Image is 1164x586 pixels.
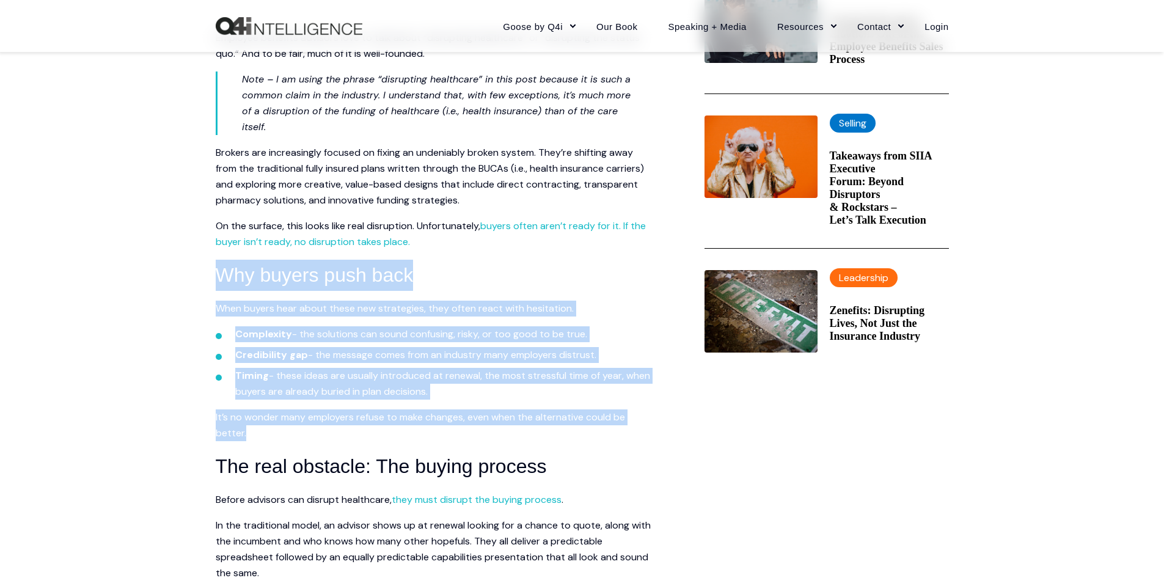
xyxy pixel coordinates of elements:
span: Brokers are increasingly focused on fixing an undeniably broken system. They’re shifting away fro... [216,146,644,207]
li: - the solutions can sound confusing, risky, or too good to be true. [235,326,656,342]
label: Selling [830,114,876,133]
label: Leadership [830,268,898,287]
li: - these ideas are usually introduced at renewal, the most stressful time of year, when buyers are... [235,368,656,400]
p: In the traditional model, an advisor shows up at renewal looking for a chance to quote, along wit... [216,518,656,581]
p: Before advisors can disrupt healthcare, . [216,492,656,508]
span: On the surface, this looks like real disruption. Unfortunately, [216,219,646,248]
img: Q4intelligence, LLC logo [216,17,362,35]
a: Back to Home [216,17,362,35]
a: they must disrupt the buying process [392,493,562,506]
a: buyers often aren’t ready for it. If the buyer isn’t ready, no disruption takes place. [216,219,646,248]
h3: Why buyers push back [216,260,656,291]
h3: The real obstacle: The buying process [216,451,656,482]
p: When buyers hear about these new strategies, they often react with hesitation. [216,301,656,317]
strong: Timing [235,369,269,382]
strong: Complexity [235,328,292,340]
em: Note – I am using the phrase “disrupting healthcare” in this post because it is such a common cla... [242,73,631,133]
strong: Credibility gap [235,348,308,361]
a: Takeaways from SIIA Executive Forum: Beyond Disruptors & Rockstars – Let’s Talk Execution [830,150,949,227]
span: Employee benefits advisors love to talk about “disrupting healthcare” or “disrupting the status q... [216,31,640,60]
p: It’s no wonder many employers refuse to make changes, even when the alternative could be better. [216,409,656,441]
a: Zenefits: Disrupting Lives, Not Just the Insurance Industry [830,304,949,343]
li: - the message comes from an industry many employers distrust. [235,347,656,363]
